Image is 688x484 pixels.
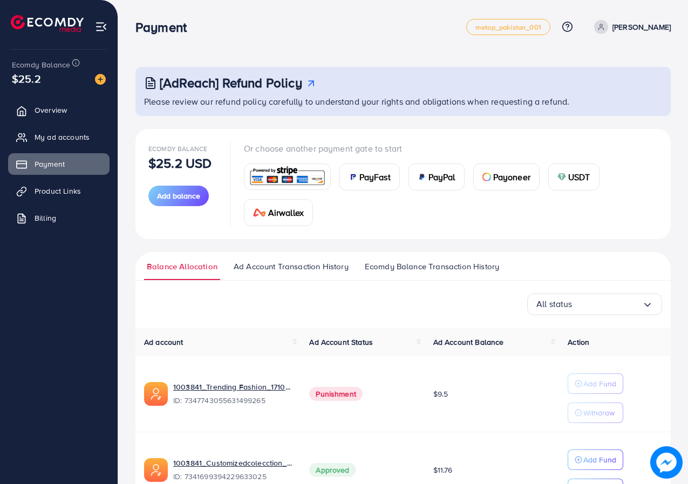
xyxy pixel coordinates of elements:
[244,199,313,226] a: cardAirwallex
[583,406,615,419] p: Withdraw
[144,382,168,406] img: ic-ads-acc.e4c84228.svg
[568,337,589,347] span: Action
[466,19,550,35] a: metap_pakistan_001
[35,132,90,142] span: My ad accounts
[173,381,292,406] div: <span class='underline'>1003841_Trending Fashion_1710779767967</span></br>7347743055631499265
[568,403,623,423] button: Withdraw
[428,171,455,183] span: PayPal
[573,296,642,312] input: Search for option
[35,186,81,196] span: Product Links
[173,395,292,406] span: ID: 7347743055631499265
[473,163,540,190] a: cardPayoneer
[612,21,671,33] p: [PERSON_NAME]
[148,156,212,169] p: $25.2 USD
[8,153,110,175] a: Payment
[583,377,616,390] p: Add Fund
[309,387,363,401] span: Punishment
[248,165,327,188] img: card
[160,75,302,91] h3: [AdReach] Refund Policy
[234,261,349,272] span: Ad Account Transaction History
[359,171,391,183] span: PayFast
[349,173,357,181] img: card
[548,163,600,190] a: cardUSDT
[568,449,623,470] button: Add Fund
[309,463,356,477] span: Approved
[157,190,200,201] span: Add balance
[268,206,304,219] span: Airwallex
[148,144,207,153] span: Ecomdy Balance
[144,337,183,347] span: Ad account
[12,71,41,86] span: $25.2
[433,388,448,399] span: $9.5
[144,458,168,482] img: ic-ads-acc.e4c84228.svg
[365,261,499,272] span: Ecomdy Balance Transaction History
[590,20,671,34] a: [PERSON_NAME]
[557,173,566,181] img: card
[148,186,209,206] button: Add balance
[568,373,623,394] button: Add Fund
[8,99,110,121] a: Overview
[475,24,541,31] span: metap_pakistan_001
[408,163,465,190] a: cardPayPal
[8,207,110,229] a: Billing
[95,74,106,85] img: image
[418,173,426,181] img: card
[536,296,573,312] span: All status
[8,180,110,202] a: Product Links
[583,453,616,466] p: Add Fund
[650,446,683,479] img: image
[309,337,373,347] span: Ad Account Status
[173,381,292,392] a: 1003841_Trending Fashion_1710779767967
[35,159,65,169] span: Payment
[95,21,107,33] img: menu
[339,163,400,190] a: cardPayFast
[173,471,292,482] span: ID: 7341699394229633025
[35,105,67,115] span: Overview
[433,465,453,475] span: $11.76
[12,59,70,70] span: Ecomdy Balance
[527,294,662,315] div: Search for option
[135,19,195,35] h3: Payment
[173,458,292,468] a: 1003841_Customizedcolecction_1709372613954
[253,208,266,217] img: card
[433,337,504,347] span: Ad Account Balance
[568,171,590,183] span: USDT
[173,458,292,482] div: <span class='underline'>1003841_Customizedcolecction_1709372613954</span></br>7341699394229633025
[482,173,491,181] img: card
[147,261,217,272] span: Balance Allocation
[8,126,110,148] a: My ad accounts
[35,213,56,223] span: Billing
[493,171,530,183] span: Payoneer
[244,163,331,190] a: card
[244,142,658,155] p: Or choose another payment gate to start
[11,15,84,32] img: logo
[144,95,664,108] p: Please review our refund policy carefully to understand your rights and obligations when requesti...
